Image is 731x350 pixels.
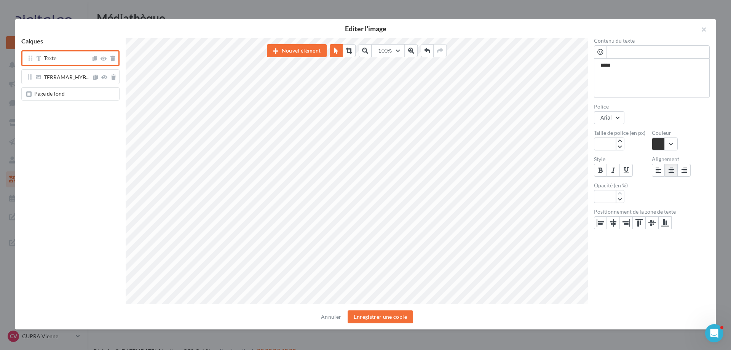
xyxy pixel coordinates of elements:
[372,44,404,57] button: 100%
[594,130,652,136] label: Taille de police (en px)
[594,104,710,109] label: Police
[594,157,652,162] label: Style
[27,25,704,32] h2: Editer l'image
[600,115,612,121] div: Arial
[594,111,624,124] button: Arial
[705,324,723,342] iframe: Intercom live chat
[44,75,89,82] span: TERRAMAR_HYB...
[267,44,327,57] button: Nouvel élément
[15,38,126,50] div: Calques
[34,90,65,97] span: Page de fond
[348,310,413,323] button: Enregistrer une copie
[318,312,344,321] button: Annuler
[44,55,56,61] span: Texte
[594,183,652,188] label: Opacité (en %)
[652,157,710,162] label: Alignement
[652,130,710,136] label: Couleur
[594,38,710,43] label: Contenu du texte
[594,209,710,214] label: Positionnement de la zone de texte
